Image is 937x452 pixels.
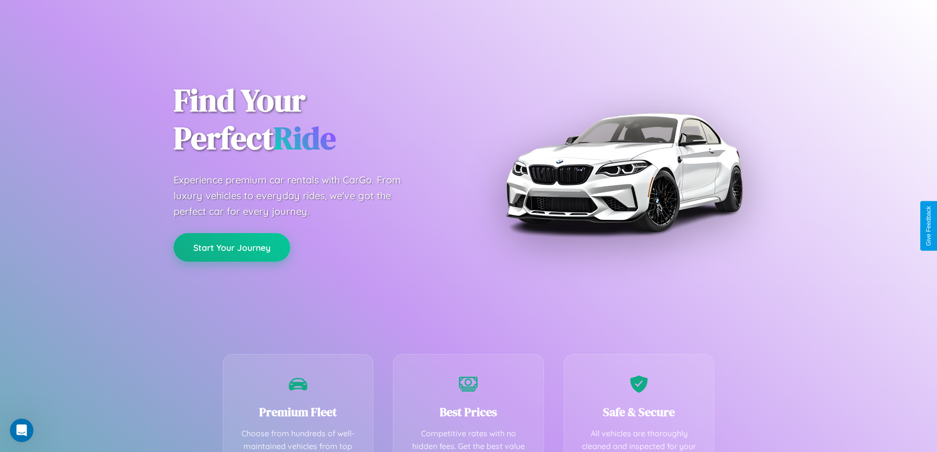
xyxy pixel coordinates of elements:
h3: Safe & Secure [579,404,699,420]
h3: Premium Fleet [238,404,359,420]
button: Start Your Journey [174,233,290,262]
h1: Find Your Perfect [174,82,454,157]
div: Give Feedback [925,206,932,246]
p: Experience premium car rentals with CarGo. From luxury vehicles to everyday rides, we've got the ... [174,172,420,219]
h3: Best Prices [408,404,529,420]
span: Ride [273,117,336,159]
iframe: Intercom live chat [10,419,33,442]
img: Premium BMW car rental vehicle [501,49,747,295]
